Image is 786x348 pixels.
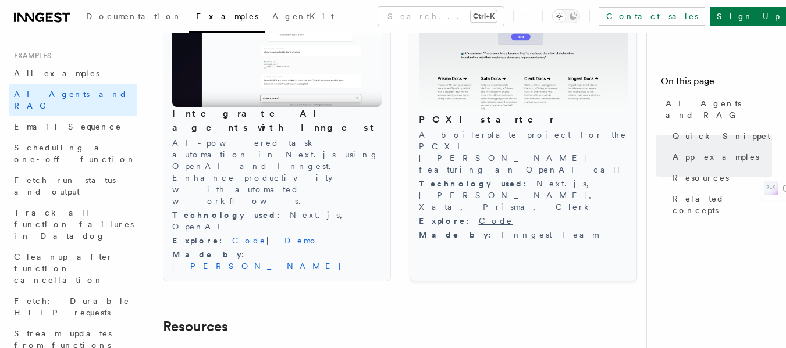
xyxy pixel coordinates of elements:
[419,230,501,239] span: Made by :
[14,122,122,131] span: Email Sequence
[471,10,497,22] kbd: Ctrl+K
[9,202,137,246] a: Track all function failures in Datadog
[14,143,136,164] span: Scheduling a one-off function
[419,179,536,188] span: Technology used :
[419,216,479,225] span: Explore :
[9,246,137,290] a: Cleanup after function cancellation
[189,3,265,33] a: Examples
[673,172,729,184] span: Resources
[284,236,318,245] a: Demo
[14,252,113,285] span: Cleanup after function cancellation
[9,137,137,170] a: Scheduling a one-off function
[14,89,127,110] span: AI Agents and RAG
[668,188,772,221] a: Related concepts
[661,93,772,125] a: AI Agents and RAG
[9,63,137,84] a: All examples
[172,107,382,135] h3: Integrate AI agents with Inngest
[673,151,759,163] span: App examples
[172,209,382,232] div: Next.js, OpenAI
[479,216,513,225] a: Code
[9,51,51,60] span: Examples
[14,69,99,78] span: All examples
[172,137,382,207] p: AI-powered task automation in Next.js using OpenAI and Inngest. Enhance productivity with automat...
[172,250,254,259] span: Made by :
[9,116,137,137] a: Email Sequence
[668,146,772,167] a: App examples
[172,210,290,220] span: Technology used :
[265,3,341,31] a: AgentKit
[668,167,772,188] a: Resources
[86,12,182,21] span: Documentation
[419,129,628,175] p: A boilerplate project for the PCXI [PERSON_NAME] featuring an OpenAI call
[9,290,137,323] a: Fetch: Durable HTTP requests
[9,170,137,202] a: Fetch run status and output
[599,7,705,26] a: Contact sales
[172,235,382,246] div: |
[419,229,628,241] div: Inngest Team
[552,9,580,23] button: Toggle dark mode
[419,113,628,127] h3: PCXI starter
[163,318,228,335] a: Resources
[666,98,772,121] span: AI Agents and RAG
[419,178,628,213] div: Next.js, [PERSON_NAME], Xata, Prisma, Clerk
[378,7,504,26] button: Search...Ctrl+K
[172,261,342,271] a: [PERSON_NAME]
[172,236,232,245] span: Explore :
[661,74,772,93] h4: On this page
[14,175,116,196] span: Fetch run status and output
[673,130,770,142] span: Quick Snippet
[668,125,772,146] a: Quick Snippet
[196,12,258,21] span: Examples
[9,84,137,116] a: AI Agents and RAG
[272,12,334,21] span: AgentKit
[232,236,266,245] a: Code
[14,208,134,241] span: Track all function failures in Datadog
[673,193,772,216] span: Related concepts
[79,3,189,31] a: Documentation
[14,296,130,317] span: Fetch: Durable HTTP requests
